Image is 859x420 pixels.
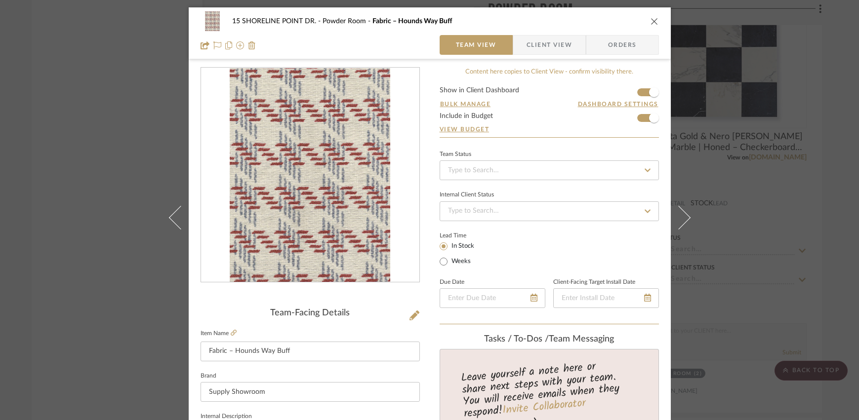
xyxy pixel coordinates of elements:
input: Enter Install Date [553,288,659,308]
button: Dashboard Settings [577,100,659,109]
label: Item Name [201,329,237,338]
div: Content here copies to Client View - confirm visibility there. [440,67,659,77]
div: Team-Facing Details [201,308,420,319]
img: Remove from project [248,41,256,49]
button: Bulk Manage [440,100,491,109]
label: Due Date [440,280,464,285]
div: 0 [201,68,419,282]
label: In Stock [450,242,474,251]
div: team Messaging [440,334,659,345]
input: Type to Search… [440,201,659,221]
label: Client-Facing Target Install Date [553,280,635,285]
label: Brand [201,374,216,379]
span: Fabric – Hounds Way Buff [372,18,452,25]
a: Invite Collaborator [501,395,586,420]
div: Internal Client Status [440,192,494,197]
button: close [650,17,659,26]
span: Powder Room [323,18,372,25]
div: Team Status [440,152,471,157]
span: 15 SHORELINE POINT DR. [232,18,323,25]
label: Lead Time [440,231,491,240]
input: Enter Due Date [440,288,545,308]
img: 6e294a78-ede6-4a16-bd06-e7e0dba69780_48x40.jpg [201,11,224,31]
input: Enter Item Name [201,342,420,361]
input: Type to Search… [440,160,659,180]
a: View Budget [440,125,659,133]
input: Enter Brand [201,382,420,402]
span: Client View [527,35,572,55]
span: Team View [456,35,496,55]
span: Orders [597,35,648,55]
mat-radio-group: Select item type [440,240,491,267]
img: 6e294a78-ede6-4a16-bd06-e7e0dba69780_436x436.jpg [230,68,390,282]
label: Internal Description [201,414,252,419]
span: Tasks / To-Dos / [484,335,549,344]
label: Weeks [450,257,471,266]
